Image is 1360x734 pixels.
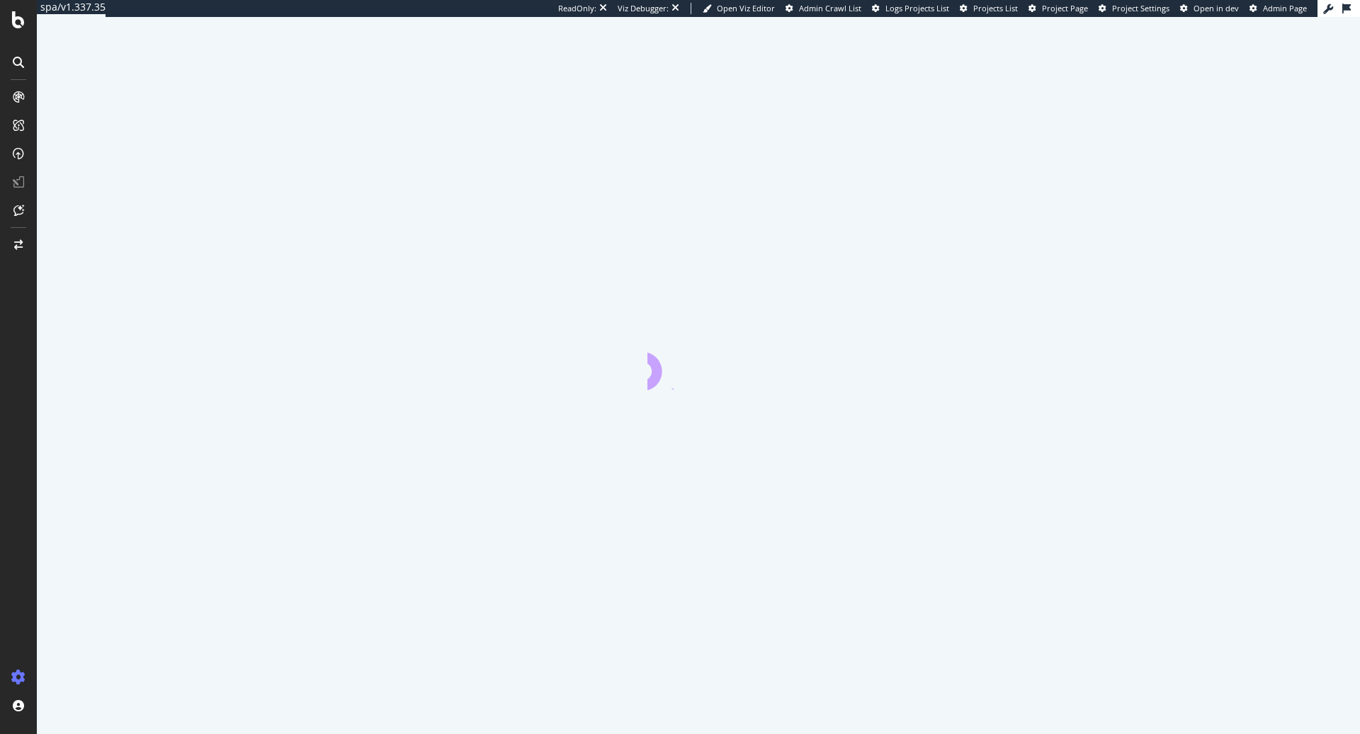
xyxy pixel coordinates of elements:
[703,3,775,14] a: Open Viz Editor
[558,3,596,14] div: ReadOnly:
[1099,3,1169,14] a: Project Settings
[960,3,1018,14] a: Projects List
[647,339,749,390] div: animation
[799,3,861,13] span: Admin Crawl List
[1194,3,1239,13] span: Open in dev
[1042,3,1088,13] span: Project Page
[973,3,1018,13] span: Projects List
[1263,3,1307,13] span: Admin Page
[885,3,949,13] span: Logs Projects List
[786,3,861,14] a: Admin Crawl List
[618,3,669,14] div: Viz Debugger:
[1028,3,1088,14] a: Project Page
[1180,3,1239,14] a: Open in dev
[872,3,949,14] a: Logs Projects List
[1249,3,1307,14] a: Admin Page
[1112,3,1169,13] span: Project Settings
[717,3,775,13] span: Open Viz Editor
